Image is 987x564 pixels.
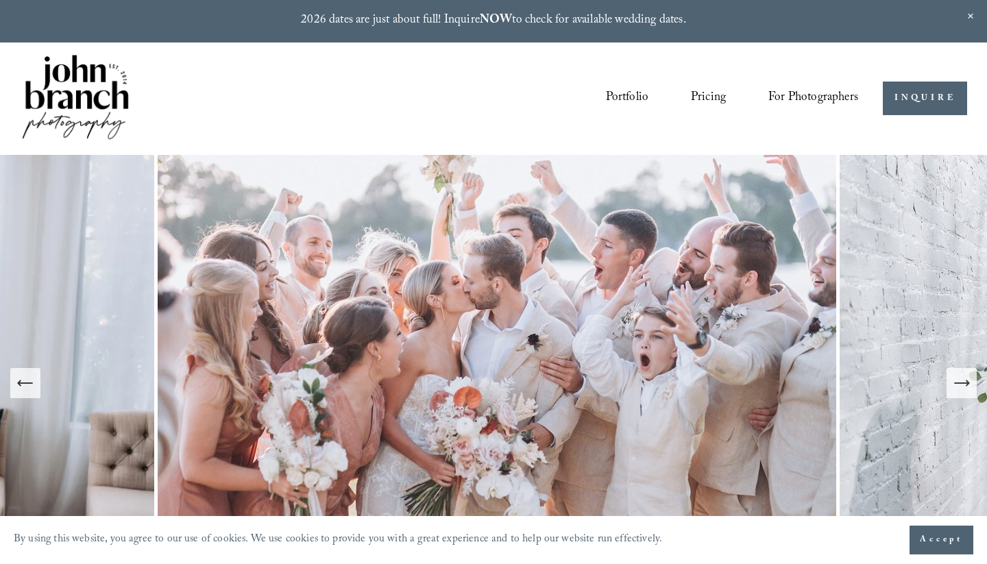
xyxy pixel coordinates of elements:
img: John Branch IV Photography [20,52,131,145]
p: By using this website, you agree to our use of cookies. We use cookies to provide you with a grea... [14,530,662,551]
button: Previous Slide [10,368,40,398]
a: Pricing [691,86,726,112]
button: Accept [910,526,973,554]
button: Next Slide [947,368,977,398]
a: INQUIRE [883,82,967,115]
a: Portfolio [606,86,649,112]
span: For Photographers [768,87,858,110]
span: Accept [920,533,963,547]
a: folder dropdown [768,86,858,112]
